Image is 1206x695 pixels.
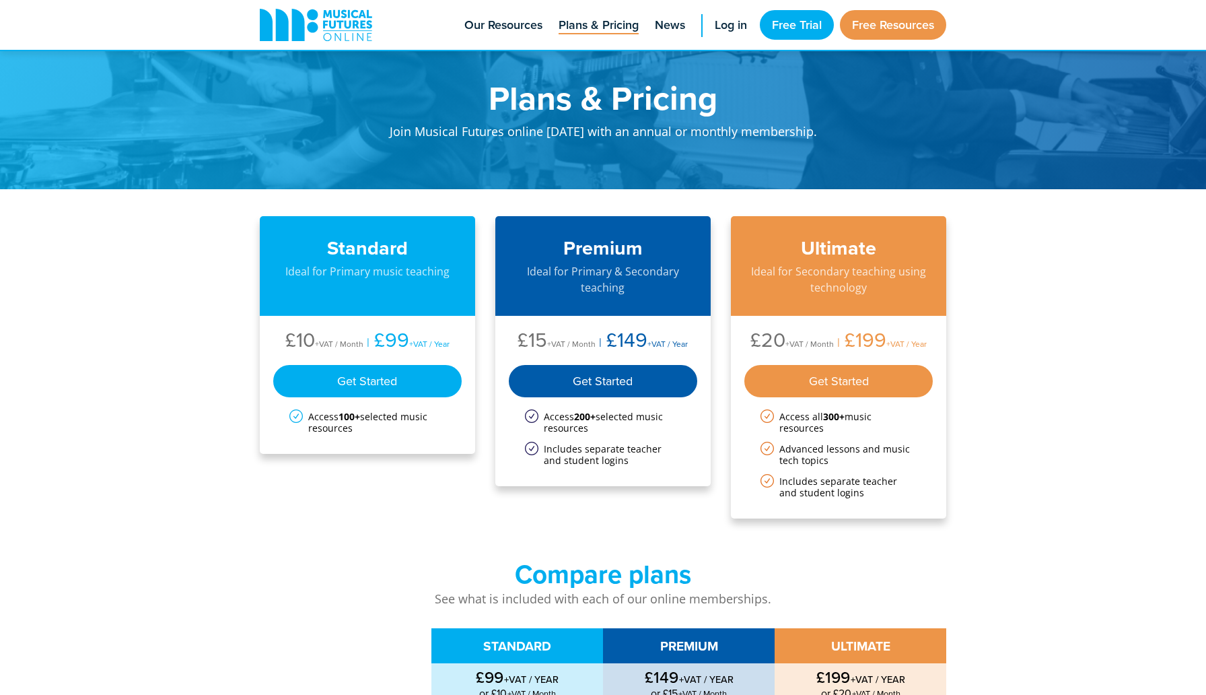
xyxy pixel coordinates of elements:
[744,365,933,397] div: Get Started
[260,559,946,590] h2: Compare plans
[886,338,927,350] span: +VAT / Year
[289,411,446,434] li: Access selected music resources
[525,443,681,466] li: Includes separate teacher and student logins
[285,329,363,354] li: £10
[840,10,946,40] a: Free Resources
[341,81,865,114] h1: Plans & Pricing
[273,365,462,397] div: Get Started
[760,475,917,498] li: Includes separate teacher and student logins
[823,410,845,423] strong: 300+
[744,236,933,260] h3: Ultimate
[273,236,462,260] h3: Standard
[559,16,639,34] span: Plans & Pricing
[760,411,917,434] li: Access all music resources
[655,16,685,34] span: News
[363,329,450,354] li: £99
[611,669,767,685] strong: £149
[509,263,697,296] p: Ideal for Primary & Secondary teaching
[260,590,946,608] p: See what is included with each of our online memberships.
[715,16,747,34] span: Log in
[678,672,734,686] span: +VAT / YEAR
[315,338,363,350] span: +VAT / Month
[834,329,927,354] li: £199
[409,338,450,350] span: +VAT / Year
[273,263,462,279] p: Ideal for Primary music teaching
[783,669,938,685] strong: £199
[760,10,834,40] a: Free Trial
[339,410,360,423] strong: 100+
[431,628,603,663] th: STANDARD
[503,672,559,686] span: +VAT / YEAR
[603,628,775,663] th: PREMIUM
[509,365,697,397] div: Get Started
[464,16,542,34] span: Our Resources
[760,443,917,466] li: Advanced lessons and music tech topics
[439,669,595,685] strong: £99
[574,410,596,423] strong: 200+
[596,329,688,354] li: £149
[750,329,834,354] li: £20
[341,114,865,156] p: Join Musical Futures online [DATE] with an annual or monthly membership.
[785,338,834,350] span: +VAT / Month
[547,338,596,350] span: +VAT / Month
[775,628,946,663] th: ULTIMATE
[518,329,596,354] li: £15
[744,263,933,296] p: Ideal for Secondary teaching using technology
[509,236,697,260] h3: Premium
[525,411,681,434] li: Access selected music resources
[647,338,688,350] span: +VAT / Year
[850,672,905,686] span: +VAT / YEAR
